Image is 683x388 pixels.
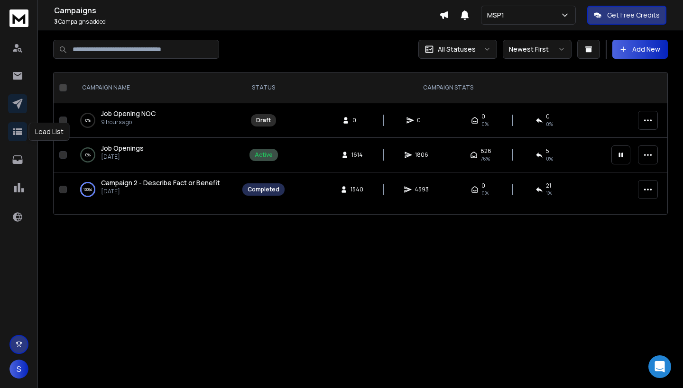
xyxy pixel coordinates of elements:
div: Active [255,151,273,159]
p: 9 hours ago [101,118,156,126]
span: 0% [481,189,489,197]
a: Job Openings [101,144,144,153]
th: CAMPAIGN NAME [71,72,237,103]
span: 0 % [546,155,553,162]
span: 5 [546,147,549,155]
td: 0%Job Opening NOC9 hours ago [71,103,237,138]
span: 0 [352,117,362,124]
span: Campaign 2 - Describe Fact or Benefit [101,178,220,187]
span: 1 % [546,189,552,197]
span: 0 [481,182,485,189]
div: Draft [256,117,271,124]
span: 1540 [351,186,363,193]
button: Get Free Credits [587,6,666,25]
span: 21 [546,182,551,189]
p: [DATE] [101,188,220,195]
span: 4593 [415,186,429,193]
span: Job Opening NOC [101,109,156,118]
span: 1806 [415,151,428,159]
span: 3 [54,18,57,26]
td: 100%Campaign 2 - Describe Fact or Benefit[DATE] [71,172,237,207]
th: CAMPAIGN STATS [290,72,606,103]
span: 0 [546,113,550,120]
p: 0 % [85,116,91,125]
th: STATUS [237,72,290,103]
p: [DATE] [101,153,144,161]
span: 0 [417,117,426,124]
span: 0 [481,113,485,120]
span: 0% [481,120,489,128]
button: S [9,360,28,379]
p: All Statuses [438,45,476,54]
div: Open Intercom Messenger [648,355,671,378]
h1: Campaigns [54,5,439,16]
div: Lead List [29,123,70,141]
p: 0 % [85,150,91,160]
button: Add New [612,40,668,59]
p: 100 % [83,185,92,194]
img: logo [9,9,28,27]
td: 0%Job Openings[DATE] [71,138,237,172]
span: 826 [480,147,491,155]
a: Campaign 2 - Describe Fact or Benefit [101,178,220,188]
p: MSP1 [487,10,508,20]
span: 0% [546,120,553,128]
a: Job Opening NOC [101,109,156,118]
p: Get Free Credits [607,10,660,20]
div: Completed [248,186,279,193]
p: Campaigns added [54,18,439,26]
span: 1614 [351,151,363,159]
button: Newest First [503,40,572,59]
span: 76 % [480,155,490,162]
